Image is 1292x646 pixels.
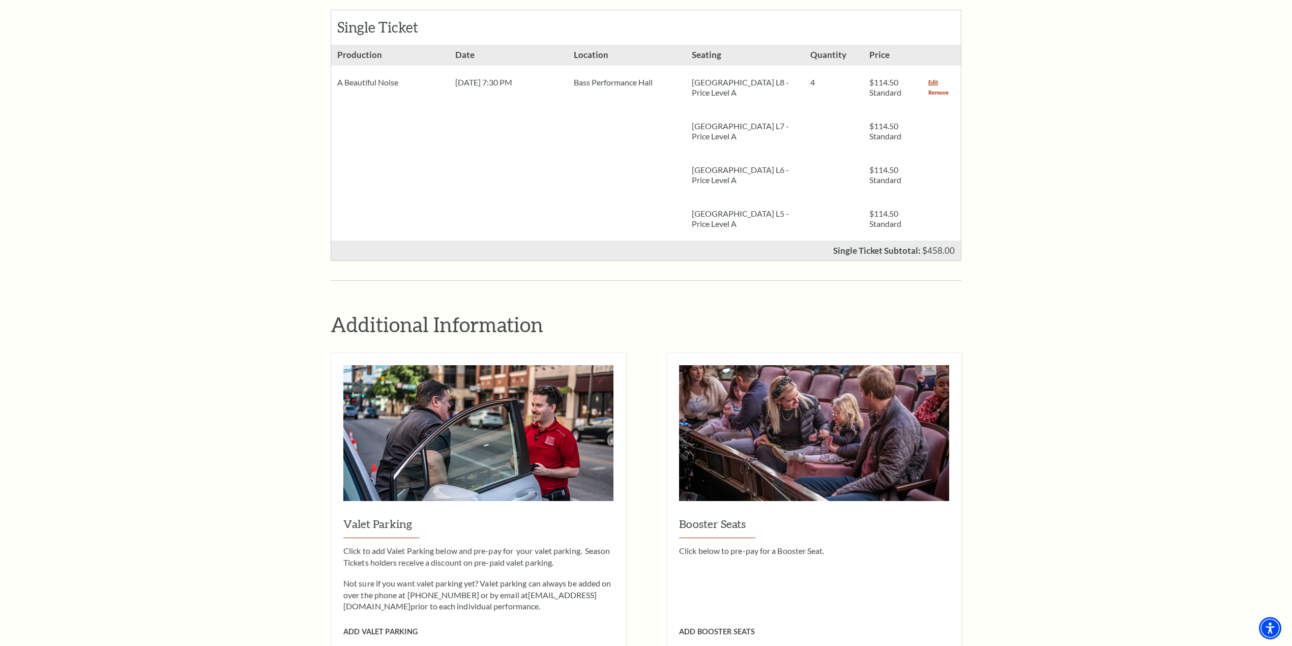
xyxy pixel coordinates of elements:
h2: Additional Information [331,311,961,337]
span: Add Booster Seats [679,627,755,636]
a: Remove [928,87,949,98]
span: $458.00 [922,245,955,256]
p: [GEOGRAPHIC_DATA] L5 - Price Level A [692,209,798,229]
p: [GEOGRAPHIC_DATA] L7 - Price Level A [692,121,798,141]
h3: Price [863,45,922,66]
span: $114.50 Standard [869,165,901,185]
h3: Booster Seats [679,516,949,538]
p: [GEOGRAPHIC_DATA] L6 - Price Level A [692,165,798,185]
span: $114.50 Standard [869,121,901,141]
p: Single Ticket Subtotal: [833,246,921,255]
span: Add Valet Parking [343,627,418,636]
h3: Quantity [804,45,863,66]
span: Bass Performance Hall [574,77,653,87]
h2: Single Ticket [337,19,449,36]
h3: Seating [686,45,804,66]
p: Click below to pre-pay for a Booster Seat. [679,545,949,556]
span: $114.50 Standard [869,77,901,97]
p: Click to add Valet Parking below and pre-pay for your valet parking. Season Tickets holders recei... [343,545,613,568]
h3: Production [331,45,449,66]
h3: Location [568,45,686,66]
p: [GEOGRAPHIC_DATA] L8 - Price Level A [692,77,798,98]
div: [DATE] 7:30 PM [449,66,567,99]
div: A Beautiful Noise [331,66,449,99]
span: $114.50 Standard [869,209,901,228]
h3: Valet Parking [343,516,613,538]
a: Edit [928,77,938,87]
div: Accessibility Menu [1259,617,1281,639]
p: Not sure if you want valet parking yet? Valet parking can always be added on over the phone at [P... [343,578,613,612]
h3: Date [449,45,567,66]
p: 4 [810,77,857,87]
